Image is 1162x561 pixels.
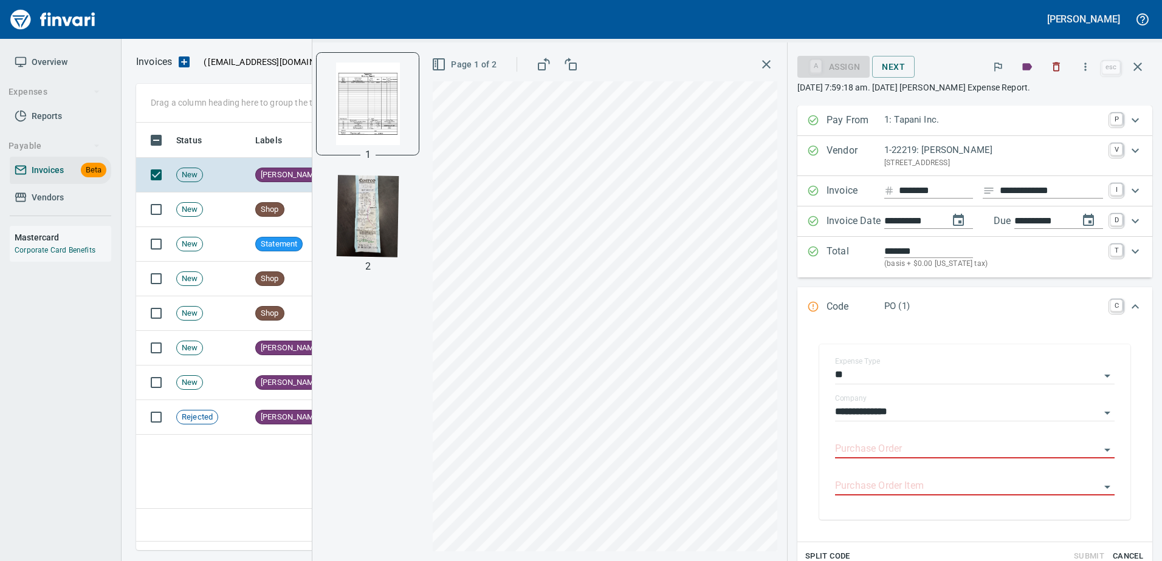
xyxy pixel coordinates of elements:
[884,183,894,198] svg: Invoice number
[1110,143,1122,155] a: V
[177,377,202,389] span: New
[1110,183,1122,195] a: I
[1099,404,1116,421] button: Open
[884,299,1103,313] p: PO (1)
[177,169,202,181] span: New
[365,259,371,274] p: 2
[10,49,111,76] a: Overview
[1110,299,1122,311] a: C
[365,148,371,162] p: 1
[872,56,915,78] button: Next
[256,377,325,389] span: [PERSON_NAME]
[177,273,202,285] span: New
[255,133,282,148] span: Labels
[884,143,1103,157] p: 1-22219: [PERSON_NAME]
[256,308,284,319] span: Shop
[1110,113,1122,125] a: P
[196,56,350,68] p: ( )
[797,237,1152,277] div: Expand
[255,133,298,148] span: Labels
[176,133,202,148] span: Status
[1072,53,1099,80] button: More
[136,55,172,69] p: Invoices
[434,57,497,72] span: Page 1 of 2
[1044,10,1123,29] button: [PERSON_NAME]
[835,395,867,403] label: Company
[827,214,884,229] p: Invoice Date
[1043,53,1070,80] button: Discard
[835,358,880,365] label: Expense Type
[797,176,1152,206] div: Expand
[944,206,973,235] button: change date
[994,214,1051,228] p: Due
[797,287,1152,327] div: Expand
[15,246,95,254] a: Corporate Card Benefits
[797,206,1152,237] div: Expand
[429,53,501,76] button: Page 1 of 2
[32,190,64,205] span: Vendors
[884,157,1103,169] p: [STREET_ADDRESS]
[9,84,100,100] span: Expenses
[32,163,64,178] span: Invoices
[9,138,100,154] span: Payable
[32,109,62,124] span: Reports
[136,55,172,69] nav: breadcrumb
[176,133,218,148] span: Status
[15,231,111,244] h6: Mastercard
[1110,214,1122,226] a: D
[10,103,111,130] a: Reports
[177,342,202,354] span: New
[256,342,325,354] span: [PERSON_NAME]
[827,244,884,270] p: Total
[1102,61,1120,74] a: esc
[1099,367,1116,384] button: Open
[1099,441,1116,458] button: Open
[256,239,302,250] span: Statement
[326,63,409,145] img: Page 1
[256,412,325,423] span: [PERSON_NAME]
[172,55,196,69] button: Upload an Invoice
[797,106,1152,136] div: Expand
[32,55,67,70] span: Overview
[884,113,1103,127] p: 1: Tapani Inc.
[797,61,870,71] div: Assign
[4,135,105,157] button: Payable
[151,97,329,109] p: Drag a column heading here to group the table
[7,5,98,34] img: Finvari
[177,204,202,216] span: New
[207,56,346,68] span: [EMAIL_ADDRESS][DOMAIN_NAME]
[827,183,884,199] p: Invoice
[81,163,106,177] span: Beta
[797,81,1152,93] p: [DATE] 7:59:18 am. [DATE] [PERSON_NAME] Expense Report.
[827,113,884,129] p: Pay From
[256,169,325,181] span: [PERSON_NAME]
[1047,13,1120,25] h5: [PERSON_NAME]
[882,59,905,75] span: Next
[4,81,105,103] button: Expenses
[256,204,284,216] span: Shop
[827,299,884,315] p: Code
[10,184,111,211] a: Vendors
[884,258,1103,270] p: (basis + $0.00 [US_STATE] tax)
[326,175,409,257] img: Page 2
[177,239,202,250] span: New
[797,136,1152,176] div: Expand
[1099,478,1116,495] button: Open
[827,143,884,169] p: Vendor
[256,273,284,285] span: Shop
[10,157,111,184] a: InvoicesBeta
[177,308,202,319] span: New
[1110,244,1122,256] a: T
[177,412,218,423] span: Rejected
[1099,52,1152,81] span: Close invoice
[1074,206,1103,235] button: change due date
